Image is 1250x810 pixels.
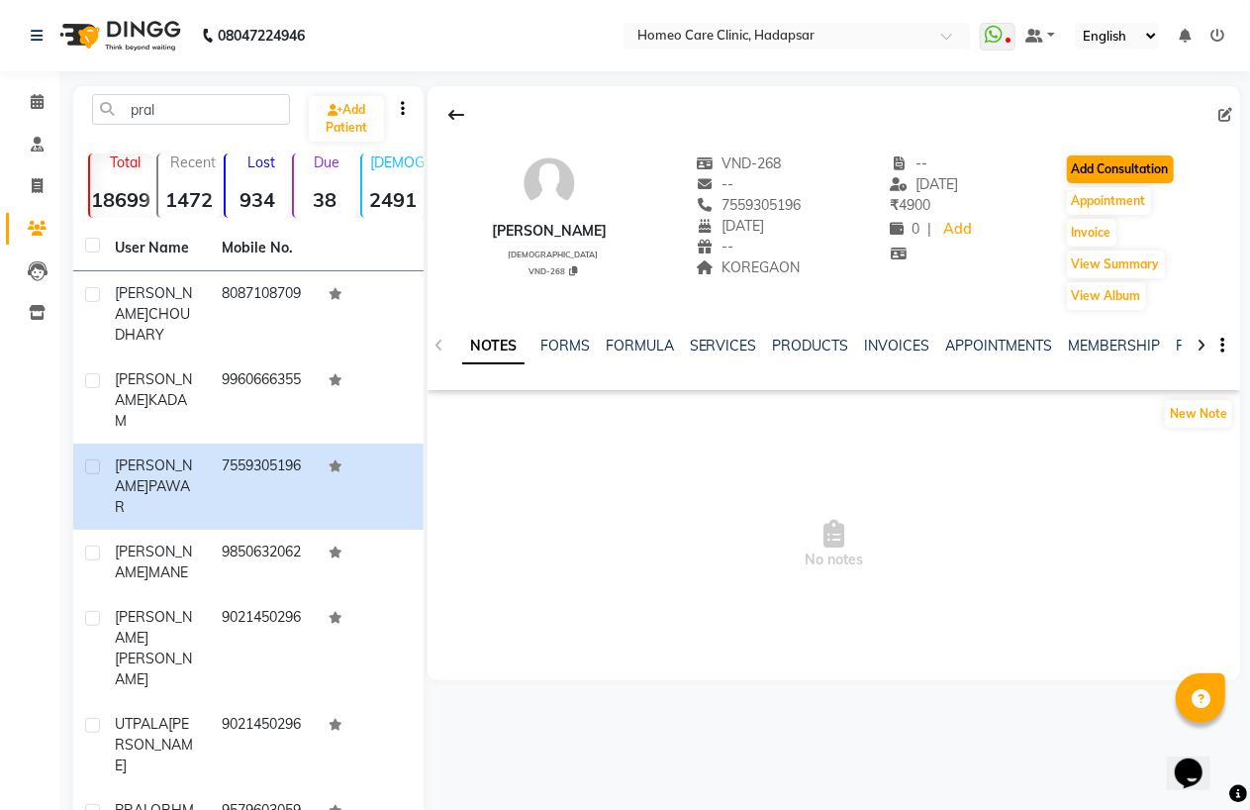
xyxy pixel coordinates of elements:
a: MEMBERSHIP [1069,337,1161,354]
span: 0 [891,220,920,238]
p: Lost [234,153,288,171]
span: -- [697,238,734,255]
a: PACKAGES [1177,337,1250,354]
td: 9850632062 [210,530,317,595]
a: Add Patient [309,96,383,142]
span: UTPALA [115,715,168,733]
span: [DATE] [697,217,765,235]
span: [DATE] [891,175,959,193]
a: SERVICES [690,337,757,354]
a: INVOICES [865,337,930,354]
a: PRODUCTS [773,337,849,354]
span: [PERSON_NAME] [115,456,192,495]
strong: 18699 [90,187,152,212]
button: Appointment [1067,187,1151,215]
div: Back to Client [435,96,477,134]
strong: 2491 [362,187,425,212]
strong: 934 [226,187,288,212]
span: [PERSON_NAME] [115,608,192,647]
span: ₹ [891,196,900,214]
input: Search by Name/Mobile/Email/Code [92,94,290,125]
strong: 1472 [158,187,221,212]
p: [DEMOGRAPHIC_DATA] [370,153,425,171]
iframe: chat widget [1167,731,1230,790]
td: 9021450296 [210,702,317,788]
button: Invoice [1067,219,1116,247]
button: View Album [1067,282,1146,310]
button: Add Consultation [1067,155,1174,183]
span: VND-268 [697,154,782,172]
p: Recent [166,153,221,171]
img: logo [50,8,186,63]
div: VND-268 [500,263,607,277]
button: View Summary [1067,251,1165,278]
span: [PERSON_NAME] [115,284,192,323]
span: [DEMOGRAPHIC_DATA] [508,250,598,259]
td: 8087108709 [210,271,317,357]
span: KADAM [115,391,187,430]
img: avatar [520,153,579,213]
span: KOREGAON [697,258,801,276]
span: 7559305196 [697,196,802,214]
span: PAWAR [115,477,190,516]
a: FORMULA [606,337,674,354]
a: NOTES [462,329,525,364]
td: 9960666355 [210,357,317,444]
span: [PERSON_NAME] [115,543,192,581]
span: [PERSON_NAME] [115,715,193,774]
th: User Name [103,226,210,271]
b: 08047224946 [218,8,305,63]
span: MANE [148,563,188,581]
span: [PERSON_NAME] [115,370,192,409]
span: 4900 [891,196,931,214]
span: -- [697,175,734,193]
a: Add [940,216,975,244]
span: [PERSON_NAME] [115,650,192,688]
th: Mobile No. [210,226,317,271]
span: | [928,219,932,240]
span: CHOUDHARY [115,305,190,344]
span: No notes [428,446,1240,644]
a: APPOINTMENTS [946,337,1053,354]
span: -- [891,154,928,172]
div: [PERSON_NAME] [492,221,607,242]
p: Due [298,153,356,171]
td: 7559305196 [210,444,317,530]
p: Total [98,153,152,171]
td: 9021450296 [210,595,317,702]
strong: 38 [294,187,356,212]
button: New Note [1165,400,1232,428]
a: FORMS [540,337,590,354]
